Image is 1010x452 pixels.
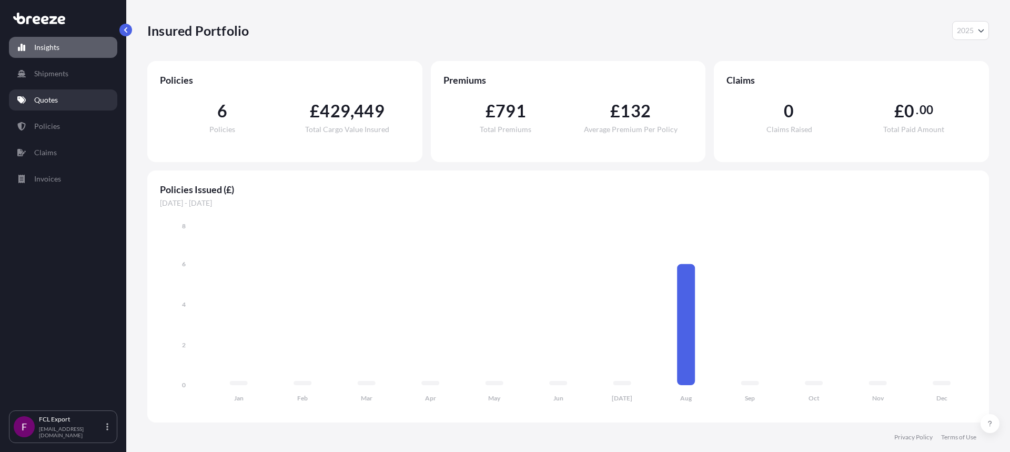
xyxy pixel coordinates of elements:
[34,121,60,132] p: Policies
[486,103,496,119] span: £
[182,341,186,349] tspan: 2
[894,433,933,441] a: Privacy Policy
[297,394,308,402] tspan: Feb
[9,63,117,84] a: Shipments
[160,74,410,86] span: Policies
[22,421,27,432] span: F
[904,103,914,119] span: 0
[182,381,186,389] tspan: 0
[9,89,117,111] a: Quotes
[766,126,812,133] span: Claims Raised
[894,103,904,119] span: £
[182,260,186,268] tspan: 6
[160,183,976,196] span: Policies Issued (£)
[784,103,794,119] span: 0
[39,415,104,424] p: FCL Export
[620,103,651,119] span: 132
[936,394,947,402] tspan: Dec
[34,95,58,105] p: Quotes
[34,147,57,158] p: Claims
[488,394,501,402] tspan: May
[425,394,436,402] tspan: Apr
[310,103,320,119] span: £
[361,394,372,402] tspan: Mar
[234,394,244,402] tspan: Jan
[34,42,59,53] p: Insights
[952,21,989,40] button: Year Selector
[34,68,68,79] p: Shipments
[443,74,693,86] span: Premiums
[612,394,632,402] tspan: [DATE]
[680,394,692,402] tspan: Aug
[354,103,385,119] span: 449
[553,394,563,402] tspan: Jun
[496,103,526,119] span: 791
[480,126,531,133] span: Total Premiums
[872,394,884,402] tspan: Nov
[726,74,976,86] span: Claims
[809,394,820,402] tspan: Oct
[610,103,620,119] span: £
[883,126,944,133] span: Total Paid Amount
[320,103,350,119] span: 429
[182,300,186,308] tspan: 4
[584,126,678,133] span: Average Premium Per Policy
[9,116,117,137] a: Policies
[9,37,117,58] a: Insights
[9,142,117,163] a: Claims
[916,106,918,114] span: .
[39,426,104,438] p: [EMAIL_ADDRESS][DOMAIN_NAME]
[209,126,235,133] span: Policies
[217,103,227,119] span: 6
[745,394,755,402] tspan: Sep
[9,168,117,189] a: Invoices
[182,222,186,230] tspan: 8
[305,126,389,133] span: Total Cargo Value Insured
[34,174,61,184] p: Invoices
[147,22,249,39] p: Insured Portfolio
[160,198,976,208] span: [DATE] - [DATE]
[350,103,354,119] span: ,
[920,106,933,114] span: 00
[941,433,976,441] a: Terms of Use
[957,25,974,36] span: 2025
